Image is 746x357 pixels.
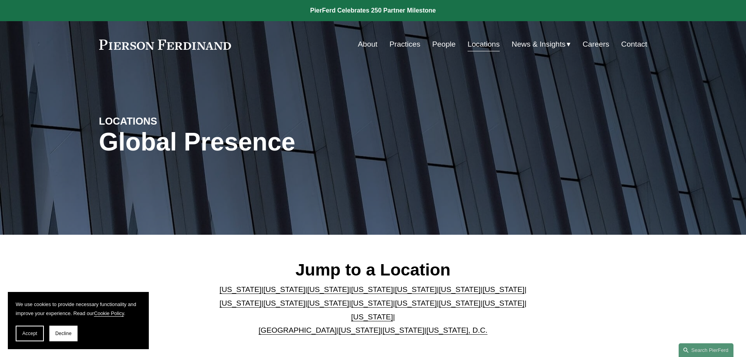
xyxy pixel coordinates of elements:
[258,326,337,334] a: [GEOGRAPHIC_DATA]
[339,326,381,334] a: [US_STATE]
[512,37,571,52] a: folder dropdown
[220,299,262,307] a: [US_STATE]
[439,285,480,294] a: [US_STATE]
[213,259,533,280] h2: Jump to a Location
[621,37,647,52] a: Contact
[383,326,424,334] a: [US_STATE]
[432,37,456,52] a: People
[395,285,437,294] a: [US_STATE]
[482,299,524,307] a: [US_STATE]
[351,299,393,307] a: [US_STATE]
[22,331,37,336] span: Accept
[426,326,488,334] a: [US_STATE], D.C.
[358,37,378,52] a: About
[482,285,524,294] a: [US_STATE]
[439,299,480,307] a: [US_STATE]
[512,38,566,51] span: News & Insights
[220,285,262,294] a: [US_STATE]
[264,299,305,307] a: [US_STATE]
[307,285,349,294] a: [US_STATE]
[351,285,393,294] a: [US_STATE]
[389,37,420,52] a: Practices
[264,285,305,294] a: [US_STATE]
[351,313,393,321] a: [US_STATE]
[213,283,533,337] p: | | | | | | | | | | | | | | | | | |
[395,299,437,307] a: [US_STATE]
[16,300,141,318] p: We use cookies to provide necessary functionality and improve your experience. Read our .
[307,299,349,307] a: [US_STATE]
[55,331,72,336] span: Decline
[583,37,609,52] a: Careers
[94,310,124,316] a: Cookie Policy
[16,326,44,341] button: Accept
[8,292,149,349] section: Cookie banner
[99,115,236,127] h4: LOCATIONS
[468,37,500,52] a: Locations
[679,343,733,357] a: Search this site
[49,326,78,341] button: Decline
[99,128,464,156] h1: Global Presence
